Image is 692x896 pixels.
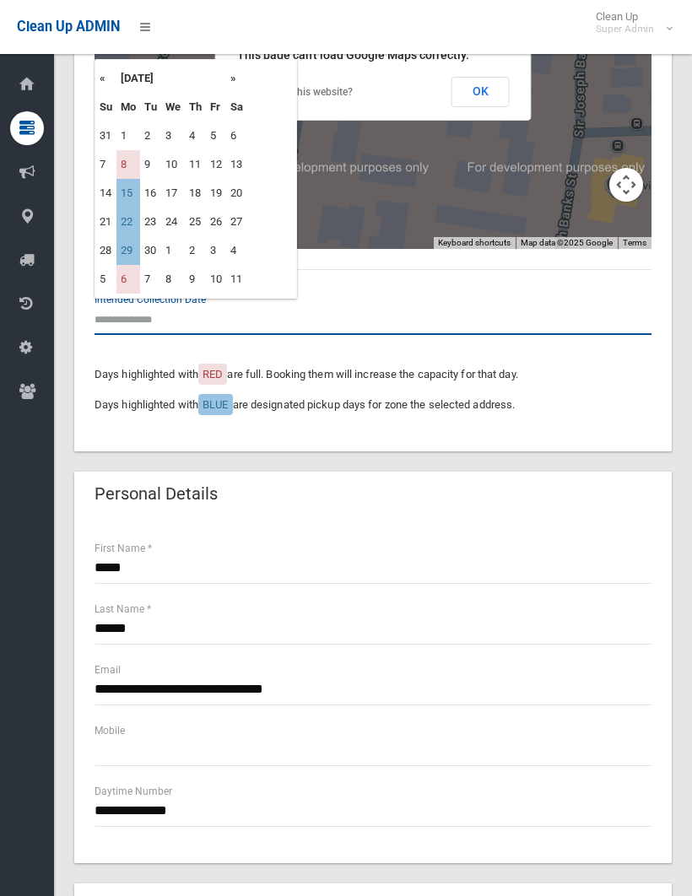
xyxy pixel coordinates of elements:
th: Su [95,93,116,121]
td: 4 [185,121,206,150]
span: Clean Up ADMIN [17,19,120,35]
td: 16 [140,179,161,208]
p: Days highlighted with are full. Booking them will increase the capacity for that day. [95,364,651,385]
td: 21 [95,208,116,236]
td: 9 [140,150,161,179]
span: Clean Up [587,10,671,35]
td: 1 [116,121,140,150]
td: 27 [226,208,247,236]
th: Mo [116,93,140,121]
td: 18 [185,179,206,208]
td: 24 [161,208,185,236]
td: 29 [116,236,140,265]
td: 5 [206,121,226,150]
td: 6 [226,121,247,150]
td: 13 [226,150,247,179]
td: 19 [206,179,226,208]
td: 26 [206,208,226,236]
td: 3 [161,121,185,150]
th: We [161,93,185,121]
td: 12 [206,150,226,179]
td: 22 [116,208,140,236]
th: Fr [206,93,226,121]
td: 10 [206,265,226,294]
th: Th [185,93,206,121]
td: 11 [226,265,247,294]
span: This page can't load Google Maps correctly. [237,48,469,62]
td: 23 [140,208,161,236]
td: 2 [185,236,206,265]
th: Tu [140,93,161,121]
td: 9 [185,265,206,294]
button: Map camera controls [609,168,643,202]
td: 28 [95,236,116,265]
p: Days highlighted with are designated pickup days for zone the selected address. [95,395,651,415]
td: 20 [226,179,247,208]
span: BLUE [203,398,228,411]
span: Map data ©2025 Google [521,238,613,247]
th: Sa [226,93,247,121]
td: 8 [161,265,185,294]
button: OK [451,77,510,107]
td: 4 [226,236,247,265]
button: Keyboard shortcuts [438,237,511,249]
td: 25 [185,208,206,236]
td: 31 [95,121,116,150]
td: 15 [116,179,140,208]
a: Terms (opens in new tab) [623,238,646,247]
span: RED [203,368,223,381]
td: 5 [95,265,116,294]
td: 7 [140,265,161,294]
th: » [226,64,247,93]
th: « [95,64,116,93]
td: 10 [161,150,185,179]
div: 57 Jacobs Street, BANKSTOWN NSW 2200 [365,81,399,123]
th: [DATE] [116,64,226,93]
td: 14 [95,179,116,208]
td: 11 [185,150,206,179]
td: 7 [95,150,116,179]
td: 17 [161,179,185,208]
td: 8 [116,150,140,179]
td: 2 [140,121,161,150]
header: Personal Details [74,478,238,510]
td: 3 [206,236,226,265]
td: 30 [140,236,161,265]
small: Super Admin [596,23,654,35]
td: 1 [161,236,185,265]
td: 6 [116,265,140,294]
